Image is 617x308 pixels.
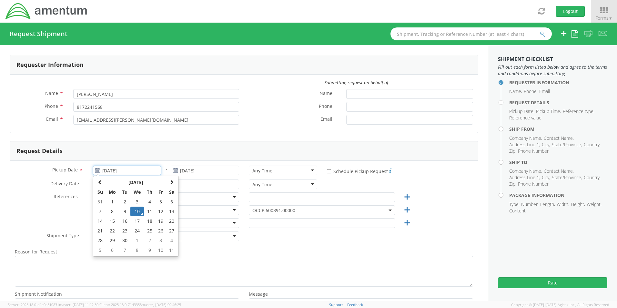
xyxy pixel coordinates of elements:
th: Th [144,187,155,197]
td: 11 [144,207,155,216]
div: Any Time [252,168,272,174]
h3: Requester Information [16,62,84,68]
td: 3 [155,236,166,245]
li: Address Line 1 [509,141,540,148]
td: 21 [95,226,106,236]
li: Width [557,201,569,208]
td: 23 [119,226,130,236]
li: Type [509,201,520,208]
li: Zip [509,148,516,154]
label: Schedule Pickup Request [327,167,391,175]
li: Reference value [509,115,541,121]
input: Shipment, Tracking or Reference Number (at least 4 chars) [390,27,552,40]
li: City [542,141,550,148]
td: 15 [106,216,119,226]
span: Message [249,291,268,297]
span: Name [45,90,58,96]
i: Submitting request on behalf of [324,79,388,86]
span: Phone [45,103,58,109]
td: 22 [106,226,119,236]
a: Feedback [347,302,363,307]
td: 8 [130,245,144,255]
span: Reason for Request [15,249,57,255]
th: Sa [166,187,177,197]
input: Schedule Pickup Request [327,169,331,173]
li: Name [509,88,522,95]
td: 17 [130,216,144,226]
li: Address Line 1 [509,174,540,181]
td: 28 [95,236,106,245]
li: City [542,174,550,181]
span: Delivery Date [50,180,79,188]
h4: Requester Information [509,80,607,85]
td: 30 [119,236,130,245]
div: Any Time [252,181,272,188]
td: 2 [119,197,130,207]
span: Copyright © [DATE]-[DATE] Agistix Inc., All Rights Reserved [511,302,609,307]
li: Company Name [509,135,542,141]
span: Fill out each form listed below and agree to the terms and conditions before submitting [498,64,607,77]
span: Phone [319,103,332,110]
td: 3 [130,197,144,207]
td: 7 [95,207,106,216]
td: 20 [166,216,177,226]
td: 25 [144,226,155,236]
td: 26 [155,226,166,236]
th: Fr [155,187,166,197]
li: Content [509,208,526,214]
h4: Package Information [509,193,607,198]
td: 5 [155,197,166,207]
th: We [130,187,144,197]
th: Select Month [106,178,166,187]
span: OCCP.600391.00000 [252,207,391,213]
li: Pickup Date [509,108,534,115]
td: 27 [166,226,177,236]
td: 2 [144,236,155,245]
span: Shipment Type [46,232,79,240]
td: 10 [130,207,144,216]
td: 4 [166,236,177,245]
td: 1 [106,197,119,207]
li: Contact Name [544,168,574,174]
span: Email [46,116,58,122]
li: Country [584,141,601,148]
button: Logout [556,6,585,17]
td: 10 [155,245,166,255]
td: 31 [95,197,106,207]
td: 16 [119,216,130,226]
td: 4 [144,197,155,207]
h4: Ship To [509,160,607,165]
span: Name [319,90,332,98]
th: Su [95,187,106,197]
td: 18 [144,216,155,226]
span: Email [320,116,332,123]
td: 5 [95,245,106,255]
td: 6 [106,245,119,255]
h4: Ship From [509,127,607,131]
li: Pickup Time [536,108,561,115]
td: 11 [166,245,177,255]
td: 14 [95,216,106,226]
li: Phone Number [518,181,549,187]
li: Phone Number [518,148,549,154]
span: ▼ [609,15,612,21]
li: Company Name [509,168,542,174]
li: Contact Name [544,135,574,141]
span: Previous Month [98,180,102,184]
span: Next Month [169,180,174,184]
td: 24 [130,226,144,236]
td: 6 [166,197,177,207]
span: master, [DATE] 11:12:30 [59,302,98,307]
h3: Request Details [16,148,63,154]
li: Height [571,201,585,208]
h4: Request Shipment [10,30,67,37]
td: 29 [106,236,119,245]
li: Email [539,88,550,95]
h4: Request Details [509,100,607,105]
span: References [54,193,78,200]
span: master, [DATE] 09:46:25 [142,302,181,307]
li: Number [521,201,539,208]
li: Length [540,201,555,208]
th: Mo [106,187,119,197]
td: 7 [119,245,130,255]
